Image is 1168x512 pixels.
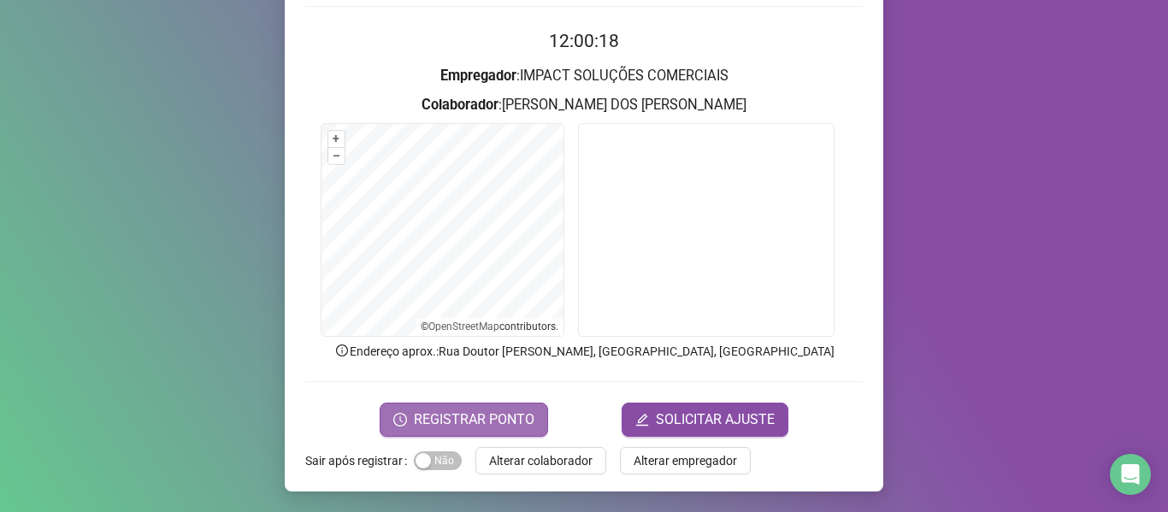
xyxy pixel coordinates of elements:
span: Alterar colaborador [489,451,593,470]
p: Endereço aprox. : Rua Doutor [PERSON_NAME], [GEOGRAPHIC_DATA], [GEOGRAPHIC_DATA] [305,342,863,361]
button: Alterar empregador [620,447,751,474]
strong: Colaborador [422,97,498,113]
label: Sair após registrar [305,447,414,474]
h3: : [PERSON_NAME] DOS [PERSON_NAME] [305,94,863,116]
span: info-circle [334,343,350,358]
button: REGISTRAR PONTO [380,403,548,437]
span: Alterar empregador [634,451,737,470]
div: Open Intercom Messenger [1110,454,1151,495]
button: + [328,131,345,147]
span: clock-circle [393,413,407,427]
li: © contributors. [421,321,558,333]
button: Alterar colaborador [475,447,606,474]
strong: Empregador [440,68,516,84]
span: REGISTRAR PONTO [414,409,534,430]
span: edit [635,413,649,427]
h3: : IMPACT SOLUÇÕES COMERCIAIS [305,65,863,87]
a: OpenStreetMap [428,321,499,333]
button: – [328,148,345,164]
time: 12:00:18 [549,31,619,51]
span: SOLICITAR AJUSTE [656,409,775,430]
button: editSOLICITAR AJUSTE [622,403,788,437]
